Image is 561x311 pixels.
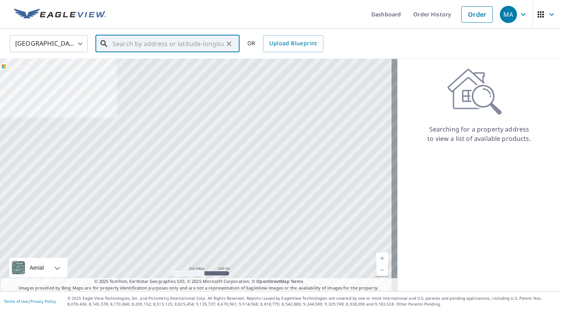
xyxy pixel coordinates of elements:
[224,38,235,49] button: Clear
[9,258,67,277] div: Aerial
[461,6,493,23] a: Order
[376,252,388,264] a: Current Level 5, Zoom In
[427,124,531,143] p: Searching for a property address to view a list of available products.
[269,39,317,48] span: Upload Blueprint
[27,258,46,277] div: Aerial
[4,299,28,304] a: Terms of Use
[94,278,303,285] span: © 2025 TomTom, Earthstar Geographics SIO, © 2025 Microsoft Corporation, ©
[67,295,557,307] p: © 2025 Eagle View Technologies, Inc. and Pictometry International Corp. All Rights Reserved. Repo...
[256,278,289,284] a: OpenStreetMap
[14,9,106,20] img: EV Logo
[247,35,323,52] div: OR
[291,278,303,284] a: Terms
[263,35,323,52] a: Upload Blueprint
[10,33,88,55] div: [GEOGRAPHIC_DATA]
[500,6,517,23] div: MA
[113,33,224,55] input: Search by address or latitude-longitude
[376,264,388,276] a: Current Level 5, Zoom Out
[4,299,56,304] p: |
[30,299,56,304] a: Privacy Policy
